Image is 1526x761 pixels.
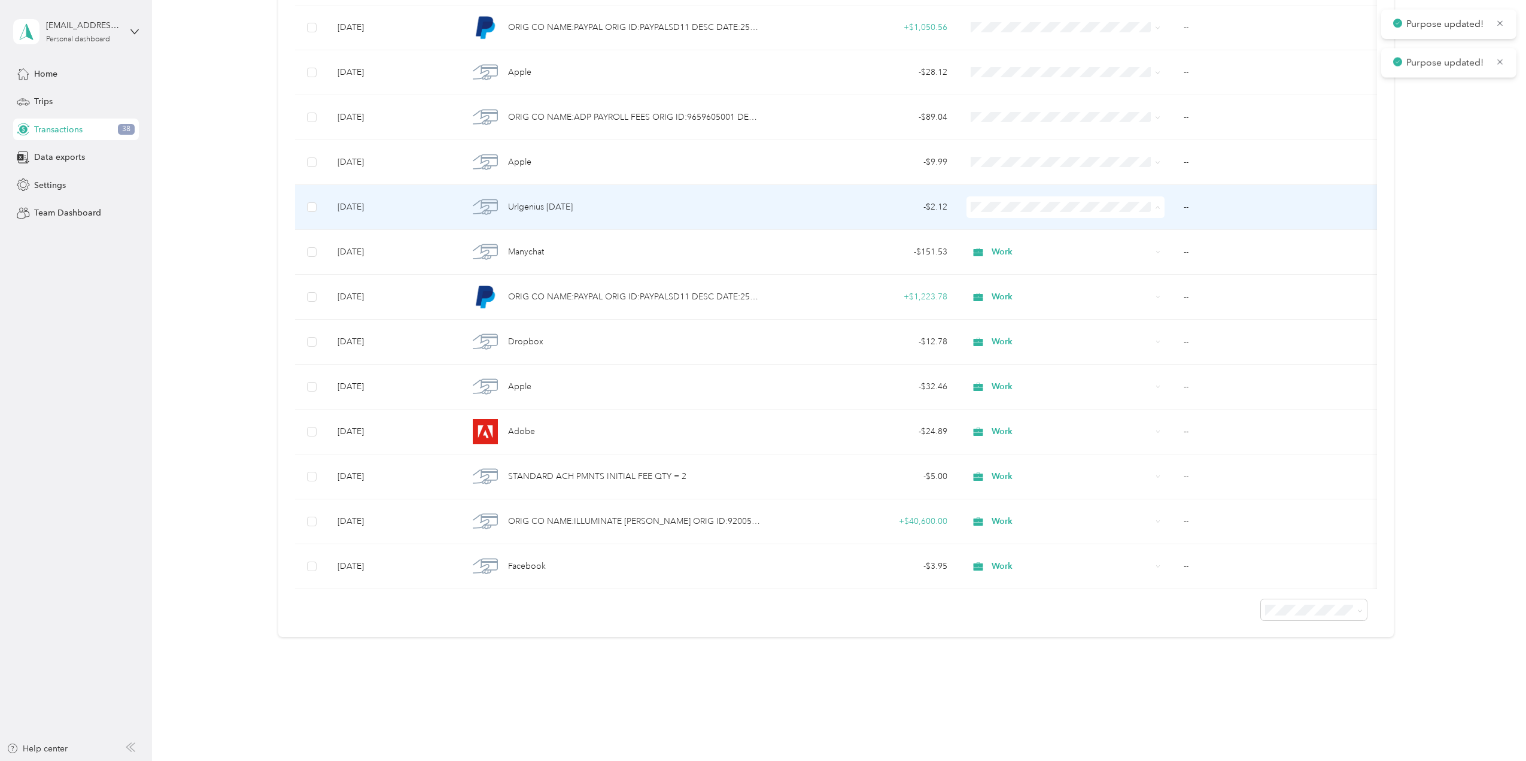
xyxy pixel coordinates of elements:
[328,410,458,454] td: [DATE]
[508,21,760,34] span: ORIG CO NAME:PAYPAL ORIG ID:PAYPALSD11 DESC DATE:250808 CO ENTRY DESCR:TRANSFER SEC:PPD TRACE#:09...
[992,560,1151,573] span: Work
[992,515,1151,528] span: Work
[473,464,498,489] img: STANDARD ACH PMNTS INITIAL FEE QTY = 2
[508,515,760,528] span: ORIG CO NAME:ILLUMINATE [PERSON_NAME] ORIG ID:9200502235 DESC DATE:250801 CO ENTRY DESCR:ACH Pmt ...
[508,111,760,124] span: ORIG CO NAME:ADP PAYROLL FEES ORIG ID:9659605001 DESC DATE:250808 CO ENTRY DESCR:ADP FEES SEC:CCD...
[473,284,498,310] img: ORIG CO NAME:PAYPAL ORIG ID:PAYPALSD11 DESC DATE:250801 CO ENTRY DESCR:TRANSFER SEC:PPD TRACE#:09...
[1174,544,1382,589] td: --
[508,290,760,304] span: ORIG CO NAME:PAYPAL ORIG ID:PAYPALSD11 DESC DATE:250801 CO ENTRY DESCR:TRANSFER SEC:PPD TRACE#:09...
[508,470,686,483] span: STANDARD ACH PMNTS INITIAL FEE QTY = 2
[328,50,458,95] td: [DATE]
[473,374,498,399] img: Apple
[1174,95,1382,140] td: --
[780,21,947,34] div: + $1,050.56
[34,179,66,192] span: Settings
[780,290,947,304] div: + $1,223.78
[34,95,53,108] span: Trips
[473,60,498,85] img: Apple
[328,95,458,140] td: [DATE]
[1406,56,1487,71] p: Purpose updated!
[1174,185,1382,230] td: --
[508,201,573,214] span: Urlgenius [DATE]
[473,15,498,40] img: ORIG CO NAME:PAYPAL ORIG ID:PAYPALSD11 DESC DATE:250808 CO ENTRY DESCR:TRANSFER SEC:PPD TRACE#:09...
[473,195,498,220] img: Urlgenius Jul
[1459,694,1526,761] iframe: Everlance-gr Chat Button Frame
[1174,454,1382,499] td: --
[780,380,947,393] div: - $32.46
[34,151,85,163] span: Data exports
[1174,499,1382,544] td: --
[508,380,531,393] span: Apple
[473,329,498,354] img: Dropbox
[508,425,535,438] span: Adobe
[780,245,947,259] div: - $151.53
[473,105,498,130] img: ORIG CO NAME:ADP PAYROLL FEES ORIG ID:9659605001 DESC DATE:250808 CO ENTRY DESCR:ADP FEES SEC:CCD...
[508,335,543,348] span: Dropbox
[473,150,498,175] img: Apple
[328,544,458,589] td: [DATE]
[328,365,458,410] td: [DATE]
[118,124,135,135] span: 38
[328,140,458,185] td: [DATE]
[780,515,947,528] div: + $40,600.00
[780,470,947,483] div: - $5.00
[473,419,498,444] img: Adobe
[1174,410,1382,454] td: --
[34,207,101,219] span: Team Dashboard
[780,560,947,573] div: - $3.95
[46,36,110,43] div: Personal dashboard
[328,454,458,499] td: [DATE]
[508,560,546,573] span: Facebook
[1406,17,1487,32] p: Purpose updated!
[46,19,121,32] div: [EMAIL_ADDRESS][DOMAIN_NAME]
[508,66,531,79] span: Apple
[1174,5,1382,50] td: --
[508,245,544,259] span: Manychat
[780,156,947,169] div: - $9.99
[780,201,947,214] div: - $2.12
[780,425,947,438] div: - $24.89
[508,156,531,169] span: Apple
[1174,275,1382,320] td: --
[1174,140,1382,185] td: --
[992,380,1151,393] span: Work
[328,230,458,275] td: [DATE]
[992,425,1151,438] span: Work
[473,239,498,265] img: Manychat
[1174,365,1382,410] td: --
[992,470,1151,483] span: Work
[34,123,83,136] span: Transactions
[328,5,458,50] td: [DATE]
[1174,320,1382,365] td: --
[473,509,498,534] img: ORIG CO NAME:ILLUMINATE SOCIA ORIG ID:9200502235 DESC DATE:250801 CO ENTRY DESCR:ACH Pmt SEC:CCD ...
[780,111,947,124] div: - $89.04
[1174,50,1382,95] td: --
[328,275,458,320] td: [DATE]
[1174,230,1382,275] td: --
[7,742,68,755] button: Help center
[780,335,947,348] div: - $12.78
[328,185,458,230] td: [DATE]
[473,554,498,579] img: Facebook
[328,320,458,365] td: [DATE]
[328,499,458,544] td: [DATE]
[780,66,947,79] div: - $28.12
[34,68,57,80] span: Home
